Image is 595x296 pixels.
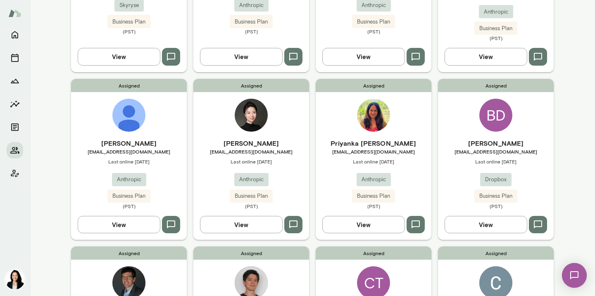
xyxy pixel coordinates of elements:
button: Members [7,142,23,159]
button: View [78,48,160,65]
span: Skyryse [114,1,144,9]
span: Last online [DATE] [438,158,554,165]
h6: Priyanka [PERSON_NAME] [316,138,431,148]
span: Assigned [316,79,431,92]
button: View [78,216,160,233]
div: BD [479,99,512,132]
span: Anthropic [234,1,269,9]
span: Assigned [71,79,187,92]
span: [EMAIL_ADDRESS][DOMAIN_NAME] [193,148,309,155]
span: (PST) [71,203,187,209]
img: Mento [8,5,21,21]
span: Assigned [316,246,431,260]
span: [EMAIL_ADDRESS][DOMAIN_NAME] [316,148,431,155]
span: [EMAIL_ADDRESS][DOMAIN_NAME] [438,148,554,155]
img: Priyanka Phatak [357,99,390,132]
button: View [200,48,283,65]
button: View [445,48,527,65]
span: Business Plan [474,192,517,200]
span: (PST) [438,35,554,41]
button: Insights [7,96,23,112]
span: Last online [DATE] [71,158,187,165]
h6: [PERSON_NAME] [71,138,187,148]
button: Documents [7,119,23,135]
span: (PST) [438,203,554,209]
button: View [445,216,527,233]
span: (PST) [193,203,309,209]
button: Client app [7,165,23,182]
span: Assigned [438,246,554,260]
span: Assigned [71,246,187,260]
span: Assigned [438,79,554,92]
span: (PST) [193,28,309,35]
span: Last online [DATE] [316,158,431,165]
span: (PST) [316,28,431,35]
img: Hyonjee Joo [112,99,145,132]
img: Monica Aggarwal [5,270,25,289]
span: Assigned [193,79,309,92]
button: Sessions [7,50,23,66]
img: Celine Xie [235,99,268,132]
button: Growth Plan [7,73,23,89]
span: Business Plan [230,192,273,200]
span: Anthropic [112,175,146,184]
span: Assigned [193,246,309,260]
span: Business Plan [107,18,150,26]
span: (PST) [316,203,431,209]
span: Business Plan [352,18,395,26]
span: Business Plan [474,24,517,33]
span: Dropbox [480,175,512,184]
span: [EMAIL_ADDRESS][DOMAIN_NAME] [71,148,187,155]
h6: [PERSON_NAME] [438,138,554,148]
button: View [322,48,405,65]
span: Business Plan [230,18,273,26]
span: Anthropic [479,8,513,16]
button: View [322,216,405,233]
button: Home [7,26,23,43]
span: Anthropic [234,175,269,184]
h6: [PERSON_NAME] [193,138,309,148]
span: Business Plan [352,192,395,200]
span: Last online [DATE] [193,158,309,165]
span: Anthropic [357,1,391,9]
span: Business Plan [107,192,150,200]
span: (PST) [71,28,187,35]
span: Anthropic [357,175,391,184]
button: View [200,216,283,233]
